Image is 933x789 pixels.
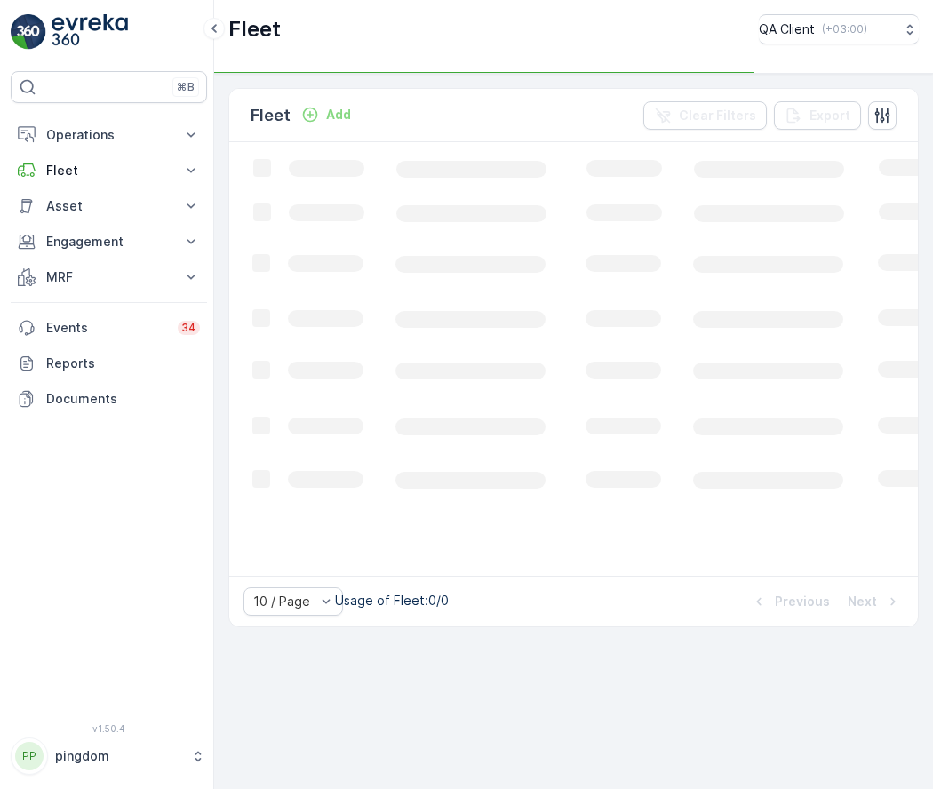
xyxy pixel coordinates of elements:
[46,319,167,337] p: Events
[11,310,207,346] a: Events34
[177,80,195,94] p: ⌘B
[679,107,756,124] p: Clear Filters
[294,104,358,125] button: Add
[846,591,904,612] button: Next
[11,224,207,259] button: Engagement
[643,101,767,130] button: Clear Filters
[11,117,207,153] button: Operations
[748,591,832,612] button: Previous
[46,162,171,179] p: Fleet
[11,153,207,188] button: Fleet
[759,14,919,44] button: QA Client(+03:00)
[335,592,449,610] p: Usage of Fleet : 0/0
[55,747,182,765] p: pingdom
[46,126,171,144] p: Operations
[775,593,830,610] p: Previous
[15,742,44,770] div: PP
[46,233,171,251] p: Engagement
[774,101,861,130] button: Export
[822,22,867,36] p: ( +03:00 )
[52,14,128,50] img: logo_light-DOdMpM7g.png
[11,723,207,734] span: v 1.50.4
[326,106,351,124] p: Add
[11,381,207,417] a: Documents
[181,321,196,335] p: 34
[46,197,171,215] p: Asset
[11,14,46,50] img: logo
[11,737,207,775] button: PPpingdom
[809,107,850,124] p: Export
[46,355,200,372] p: Reports
[228,15,281,44] p: Fleet
[759,20,815,38] p: QA Client
[46,268,171,286] p: MRF
[848,593,877,610] p: Next
[11,259,207,295] button: MRF
[11,346,207,381] a: Reports
[11,188,207,224] button: Asset
[46,390,200,408] p: Documents
[251,103,291,128] p: Fleet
